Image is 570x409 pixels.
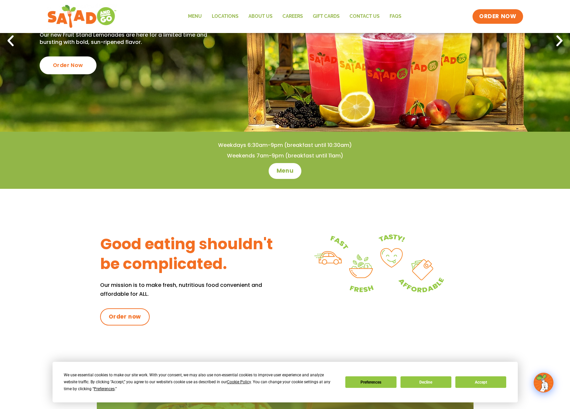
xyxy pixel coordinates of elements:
[385,9,406,24] a: FAQs
[308,9,345,24] a: GIFT CARDS
[40,31,215,46] p: Our new Fruit Stand Lemonades are here for a limited time and bursting with bold, sun-ripened fla...
[479,13,516,20] span: ORDER NOW
[109,313,141,321] span: Order now
[40,56,96,74] div: Order Now
[100,234,285,274] h3: Good eating shouldn't be complicated.
[13,152,557,159] h4: Weekends 7am-9pm (breakfast until 11am)
[283,124,287,128] span: Go to slide 2
[227,380,251,384] span: Cookie Policy
[455,376,506,388] button: Accept
[3,34,18,48] div: Previous slide
[276,124,279,128] span: Go to slide 1
[345,376,396,388] button: Preferences
[244,9,278,24] a: About Us
[53,362,518,402] div: Cookie Consent Prompt
[278,9,308,24] a: Careers
[277,167,293,175] span: Menu
[13,142,557,149] h4: Weekdays 6:30am-9pm (breakfast until 10:30am)
[400,376,451,388] button: Decline
[207,9,244,24] a: Locations
[94,387,115,391] span: Preferences
[534,373,553,392] img: wpChatIcon
[100,281,285,298] p: Our mission is to make fresh, nutritious food convenient and affordable for ALL.
[473,9,523,24] a: ORDER NOW
[269,163,301,179] a: Menu
[291,124,294,128] span: Go to slide 3
[64,372,337,392] div: We use essential cookies to make our site work. With your consent, we may also use non-essential ...
[183,9,406,24] nav: Menu
[183,9,207,24] a: Menu
[345,9,385,24] a: Contact Us
[47,3,117,30] img: new-SAG-logo-768×292
[100,308,150,325] a: Order now
[552,34,567,48] div: Next slide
